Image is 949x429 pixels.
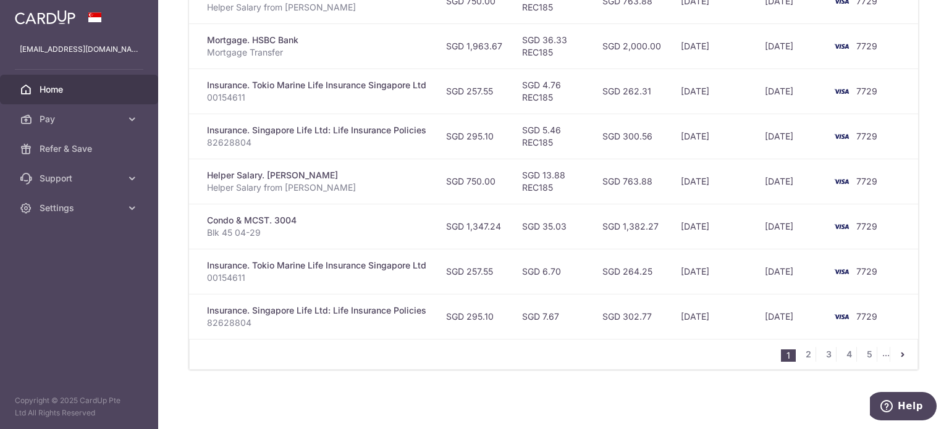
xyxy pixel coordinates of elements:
[207,214,426,227] div: Condo & MCST. 3004
[207,259,426,272] div: Insurance. Tokio Marine Life Insurance Singapore Ltd
[436,114,512,159] td: SGD 295.10
[755,204,825,249] td: [DATE]
[593,159,671,204] td: SGD 763.88
[593,23,671,69] td: SGD 2,000.00
[781,349,796,362] li: 1
[436,69,512,114] td: SGD 257.55
[671,204,755,249] td: [DATE]
[841,347,856,362] a: 4
[436,294,512,339] td: SGD 295.10
[882,347,890,362] li: ...
[856,86,877,96] span: 7729
[436,204,512,249] td: SGD 1,347.24
[512,114,593,159] td: SGD 5.46 REC185
[40,83,121,96] span: Home
[671,159,755,204] td: [DATE]
[15,10,75,25] img: CardUp
[20,43,138,56] p: [EMAIL_ADDRESS][DOMAIN_NAME]
[829,219,854,234] img: Bank Card
[671,114,755,159] td: [DATE]
[512,159,593,204] td: SGD 13.88 REC185
[801,347,816,362] a: 2
[755,294,825,339] td: [DATE]
[671,69,755,114] td: [DATE]
[207,34,426,46] div: Mortgage. HSBC Bank
[829,84,854,99] img: Bank Card
[436,23,512,69] td: SGD 1,963.67
[40,172,121,185] span: Support
[207,304,426,317] div: Insurance. Singapore Life Ltd: Life Insurance Policies
[512,69,593,114] td: SGD 4.76 REC185
[862,347,877,362] a: 5
[593,294,671,339] td: SGD 302.77
[821,347,836,362] a: 3
[829,39,854,54] img: Bank Card
[207,46,426,59] p: Mortgage Transfer
[856,221,877,231] span: 7729
[593,114,671,159] td: SGD 300.56
[671,294,755,339] td: [DATE]
[856,266,877,277] span: 7729
[856,311,877,322] span: 7729
[829,264,854,279] img: Bank Card
[207,272,426,284] p: 00154611
[856,131,877,141] span: 7729
[512,249,593,294] td: SGD 6.70
[40,202,121,214] span: Settings
[593,69,671,114] td: SGD 262.31
[755,69,825,114] td: [DATE]
[593,204,671,249] td: SGD 1,382.27
[207,79,426,91] div: Insurance. Tokio Marine Life Insurance Singapore Ltd
[856,41,877,51] span: 7729
[207,317,426,329] p: 82628804
[207,136,426,149] p: 82628804
[755,23,825,69] td: [DATE]
[593,249,671,294] td: SGD 264.25
[512,204,593,249] td: SGD 35.03
[207,124,426,136] div: Insurance. Singapore Life Ltd: Life Insurance Policies
[829,174,854,189] img: Bank Card
[512,23,593,69] td: SGD 36.33 REC185
[829,129,854,144] img: Bank Card
[207,227,426,239] p: Blk 45 04-29
[40,113,121,125] span: Pay
[207,181,426,194] p: Helper Salary from [PERSON_NAME]
[207,91,426,104] p: 00154611
[755,159,825,204] td: [DATE]
[755,114,825,159] td: [DATE]
[781,339,917,369] nav: pager
[207,169,426,181] div: Helper Salary. [PERSON_NAME]
[207,1,426,14] p: Helper Salary from [PERSON_NAME]
[856,176,877,186] span: 7729
[829,309,854,324] img: Bank Card
[671,249,755,294] td: [DATE]
[870,392,937,423] iframe: Opens a widget where you can find more information
[512,294,593,339] td: SGD 7.67
[755,249,825,294] td: [DATE]
[671,23,755,69] td: [DATE]
[436,159,512,204] td: SGD 750.00
[40,143,121,155] span: Refer & Save
[436,249,512,294] td: SGD 257.55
